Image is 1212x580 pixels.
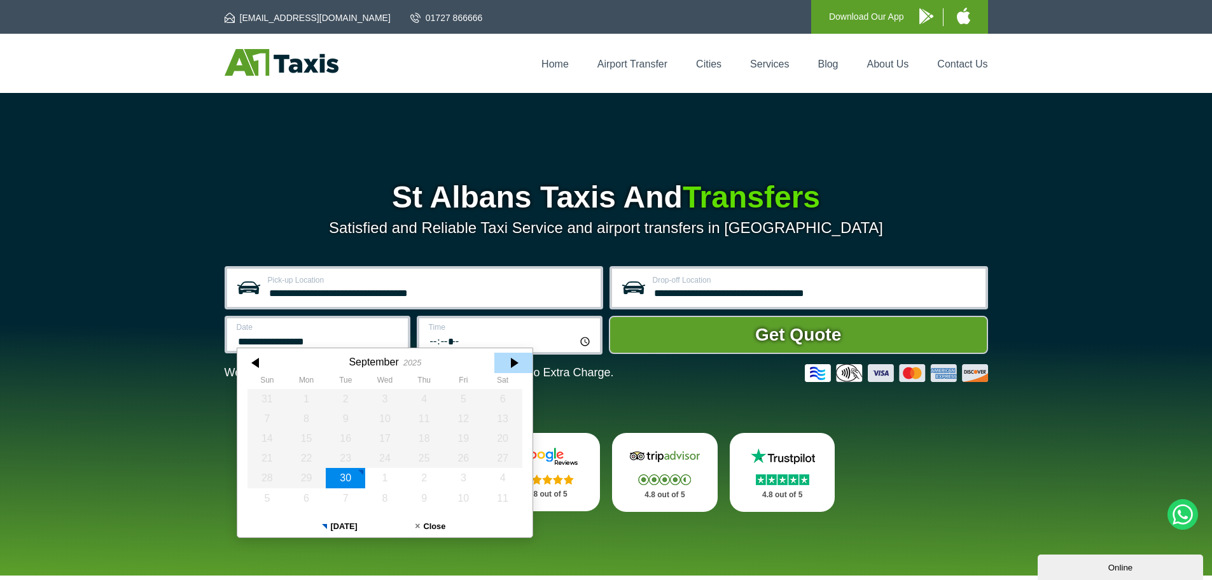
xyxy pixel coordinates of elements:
div: 27 September 2025 [483,448,522,468]
div: 01 September 2025 [286,389,326,409]
button: [DATE] [294,516,385,537]
p: 4.8 out of 5 [626,487,704,503]
div: 08 October 2025 [365,488,405,508]
div: 21 September 2025 [247,448,287,468]
div: 05 September 2025 [443,389,483,409]
div: 18 September 2025 [404,428,443,448]
p: Download Our App [829,9,904,25]
a: Trustpilot Stars 4.8 out of 5 [730,433,835,512]
div: 31 August 2025 [247,389,287,409]
div: 02 October 2025 [404,468,443,488]
a: Blog [818,59,838,69]
div: 02 September 2025 [326,389,365,409]
p: 4.8 out of 5 [744,487,821,503]
div: 10 September 2025 [365,409,405,428]
th: Friday [443,376,483,388]
div: 10 October 2025 [443,488,483,508]
div: 25 September 2025 [404,448,443,468]
div: 28 September 2025 [247,468,287,488]
div: 03 October 2025 [443,468,483,488]
th: Sunday [247,376,287,388]
div: 24 September 2025 [365,448,405,468]
th: Wednesday [365,376,405,388]
div: 04 September 2025 [404,389,443,409]
th: Saturday [483,376,522,388]
div: 20 September 2025 [483,428,522,448]
div: 12 September 2025 [443,409,483,428]
p: Satisfied and Reliable Taxi Service and airport transfers in [GEOGRAPHIC_DATA] [225,219,988,237]
div: 22 September 2025 [286,448,326,468]
div: 2025 [403,358,421,367]
div: 17 September 2025 [365,428,405,448]
div: 23 September 2025 [326,448,365,468]
div: 04 October 2025 [483,468,522,488]
label: Time [429,323,592,331]
div: 08 September 2025 [286,409,326,428]
img: Stars [521,474,574,485]
p: 4.8 out of 5 [508,486,586,502]
a: Tripadvisor Stars 4.8 out of 5 [612,433,718,512]
img: Tripadvisor [627,447,703,466]
div: 29 September 2025 [286,468,326,488]
a: Cities [696,59,721,69]
div: 07 October 2025 [326,488,365,508]
div: 01 October 2025 [365,468,405,488]
a: Google Stars 4.8 out of 5 [494,433,600,511]
img: Stars [638,474,691,485]
label: Pick-up Location [268,276,593,284]
a: [EMAIL_ADDRESS][DOMAIN_NAME] [225,11,391,24]
div: 30 September 2025 [326,468,365,488]
img: A1 Taxis Android App [919,8,933,24]
label: Date [237,323,400,331]
div: 03 September 2025 [365,389,405,409]
h1: St Albans Taxis And [225,182,988,213]
div: 09 September 2025 [326,409,365,428]
img: Trustpilot [744,447,821,466]
img: Google [509,447,585,466]
div: 06 September 2025 [483,389,522,409]
div: September [349,356,398,368]
a: Airport Transfer [597,59,667,69]
img: A1 Taxis St Albans LTD [225,49,338,76]
iframe: chat widget [1038,552,1206,580]
img: A1 Taxis iPhone App [957,8,970,24]
button: Get Quote [609,316,988,354]
div: 14 September 2025 [247,428,287,448]
div: 09 October 2025 [404,488,443,508]
label: Drop-off Location [653,276,978,284]
div: 26 September 2025 [443,448,483,468]
div: 19 September 2025 [443,428,483,448]
a: Home [541,59,569,69]
div: 11 September 2025 [404,409,443,428]
img: Credit And Debit Cards [805,364,988,382]
th: Thursday [404,376,443,388]
div: 06 October 2025 [286,488,326,508]
img: Stars [756,474,809,485]
button: Close [385,516,476,537]
p: We Now Accept Card & Contactless Payment In [225,366,614,379]
a: Contact Us [937,59,987,69]
div: 16 September 2025 [326,428,365,448]
th: Monday [286,376,326,388]
div: 05 October 2025 [247,488,287,508]
div: 07 September 2025 [247,409,287,428]
a: About Us [867,59,909,69]
a: 01727 866666 [410,11,483,24]
span: The Car at No Extra Charge. [468,366,613,379]
div: 11 October 2025 [483,488,522,508]
span: Transfers [683,180,820,214]
th: Tuesday [326,376,365,388]
a: Services [750,59,789,69]
div: 15 September 2025 [286,428,326,448]
div: 13 September 2025 [483,409,522,428]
